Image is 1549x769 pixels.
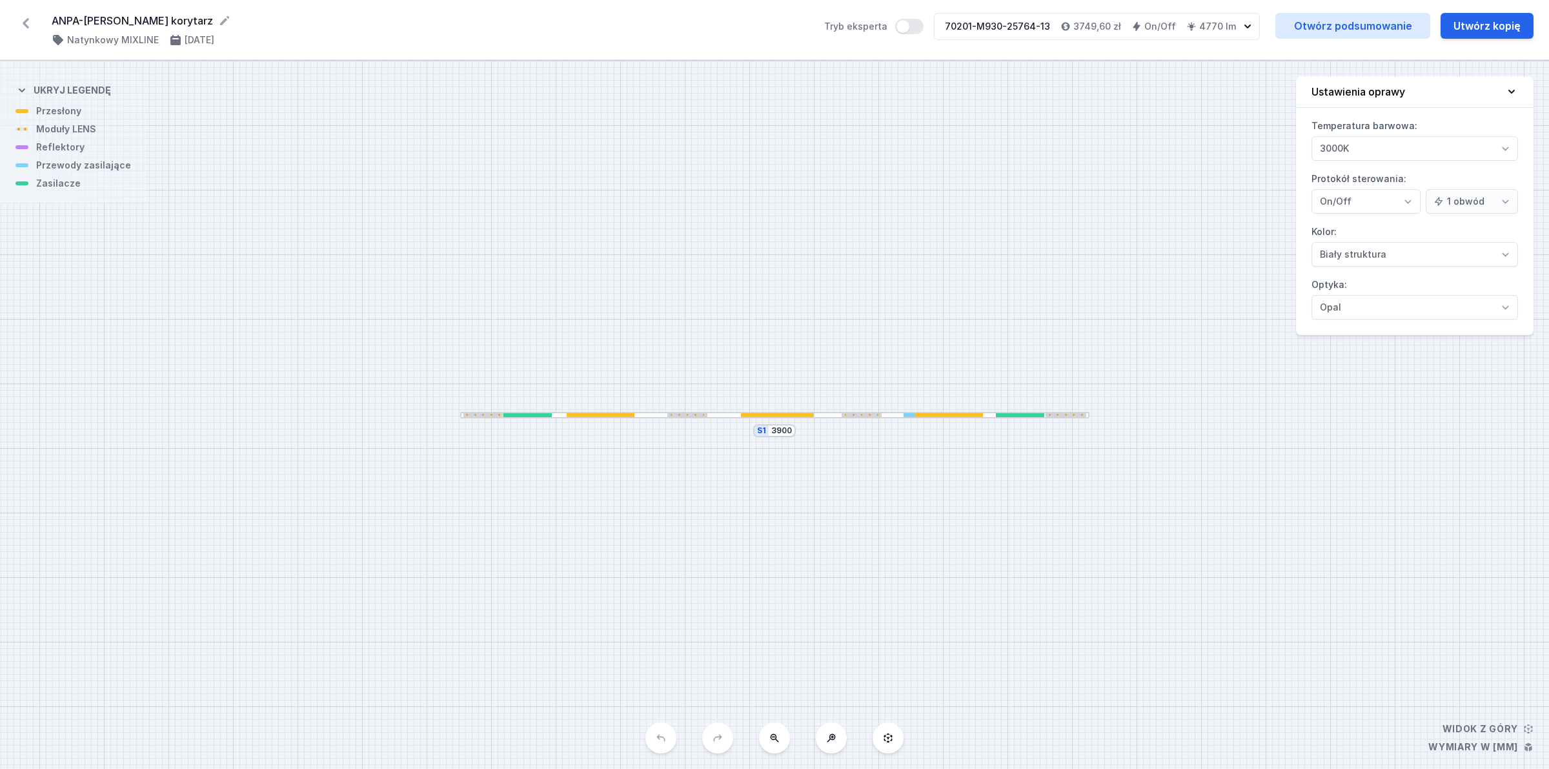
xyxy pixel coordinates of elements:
label: Kolor: [1311,221,1518,267]
h4: On/Off [1144,20,1176,33]
button: Tryb eksperta [895,19,924,34]
a: Otwórz podsumowanie [1275,13,1430,39]
label: Protokół sterowania: [1311,169,1518,214]
h4: [DATE] [185,34,214,46]
h4: Ukryj legendę [34,84,111,97]
h4: Ustawienia oprawy [1311,84,1405,99]
select: Protokół sterowania: [1426,189,1518,214]
h4: Natynkowy MIXLINE [67,34,159,46]
h4: 3749,60 zł [1073,20,1121,33]
button: Ustawienia oprawy [1296,76,1534,108]
div: 70201-M930-25764-13 [945,20,1050,33]
select: Kolor: [1311,242,1518,267]
button: Edytuj nazwę projektu [218,14,231,27]
label: Tryb eksperta [824,19,924,34]
select: Optyka: [1311,295,1518,320]
label: Optyka: [1311,274,1518,320]
select: Protokół sterowania: [1311,189,1421,214]
button: Utwórz kopię [1441,13,1534,39]
input: Wymiar [mm] [771,426,792,436]
h4: 4770 lm [1199,20,1236,33]
button: Ukryj legendę [15,74,111,105]
label: Temperatura barwowa: [1311,116,1518,161]
button: 70201-M930-25764-133749,60 złOn/Off4770 lm [934,13,1260,40]
form: ANPA-[PERSON_NAME] korytarz [52,13,809,28]
select: Temperatura barwowa: [1311,136,1518,161]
